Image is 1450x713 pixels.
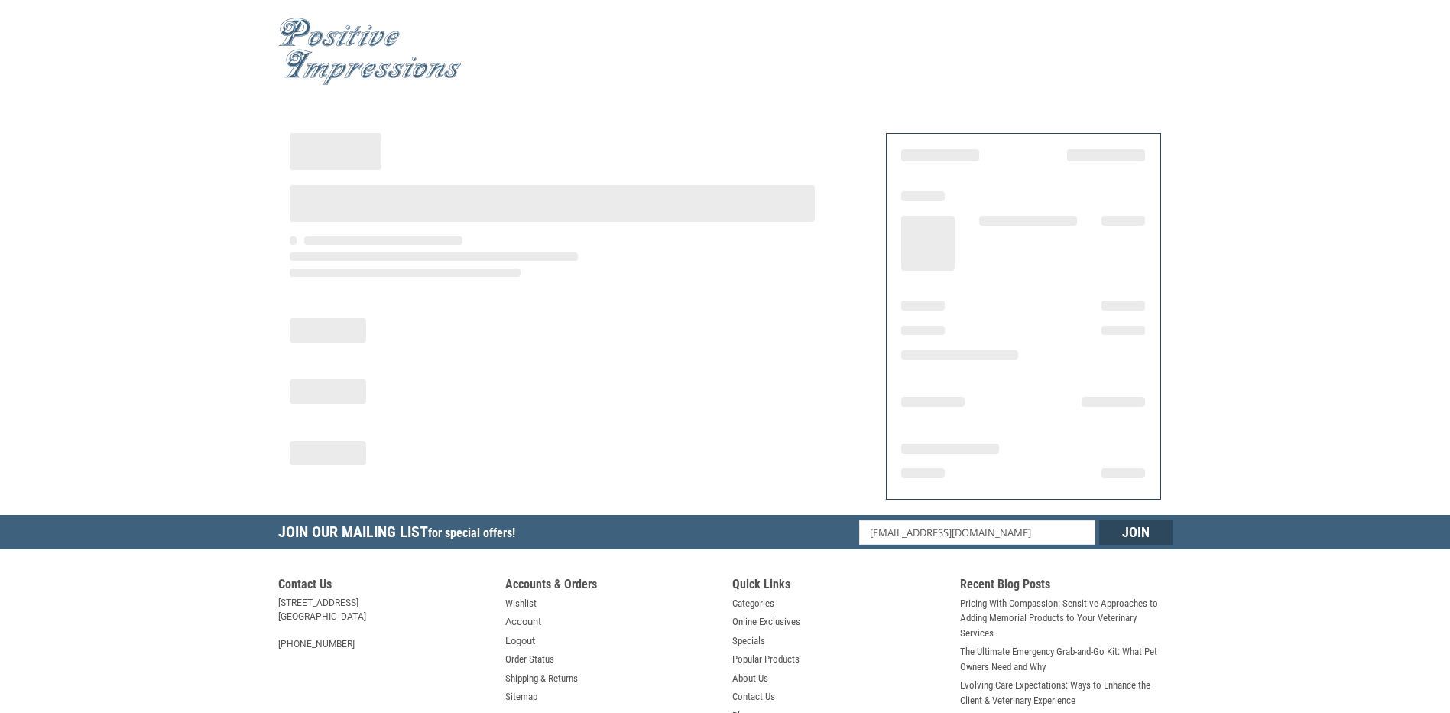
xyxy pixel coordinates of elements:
h5: Recent Blog Posts [960,577,1173,596]
h5: Join Our Mailing List [278,515,523,554]
a: Categories [732,596,774,611]
a: Order Status [505,652,554,667]
input: Email [859,520,1095,545]
a: Online Exclusives [732,614,800,630]
address: [STREET_ADDRESS] [GEOGRAPHIC_DATA] [PHONE_NUMBER] [278,596,491,651]
a: Wishlist [505,596,537,611]
a: Pricing With Compassion: Sensitive Approaches to Adding Memorial Products to Your Veterinary Serv... [960,596,1173,641]
a: Account [505,614,541,630]
span: for special offers! [428,526,515,540]
a: About Us [732,671,768,686]
h5: Contact Us [278,577,491,596]
a: Specials [732,633,765,649]
a: Logout [505,633,535,649]
a: Popular Products [732,652,800,667]
h5: Accounts & Orders [505,577,718,596]
img: Positive Impressions [278,18,462,86]
h5: Quick Links [732,577,945,596]
a: Sitemap [505,689,537,705]
input: Join [1099,520,1173,545]
a: Evolving Care Expectations: Ways to Enhance the Client & Veterinary Experience [960,678,1173,708]
a: The Ultimate Emergency Grab-and-Go Kit: What Pet Owners Need and Why [960,644,1173,674]
a: Contact Us [732,689,775,705]
a: Shipping & Returns [505,671,578,686]
svg: submit [1416,653,1439,676]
